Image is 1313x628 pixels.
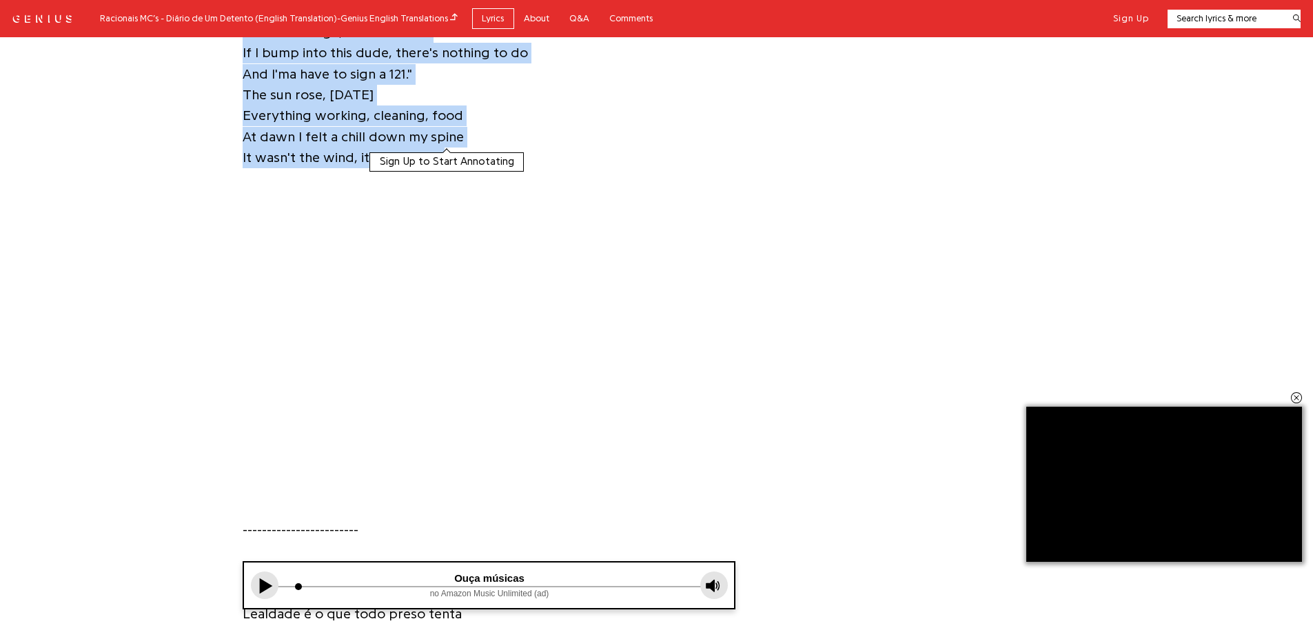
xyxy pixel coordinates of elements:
button: Sign Up [1113,12,1149,25]
a: About [514,8,560,30]
a: Lyrics [472,8,514,30]
iframe: Tonefuse player [244,563,735,608]
iframe: Advertisement [386,263,593,435]
a: Comments [600,8,663,30]
input: Search lyrics & more [1168,12,1284,26]
a: Q&A [560,8,600,30]
div: Racionais MC’s - Diário de Um Detento (English Translation) - Genius English Translations [100,11,458,26]
button: Sign Up to Start Annotating [369,152,524,172]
